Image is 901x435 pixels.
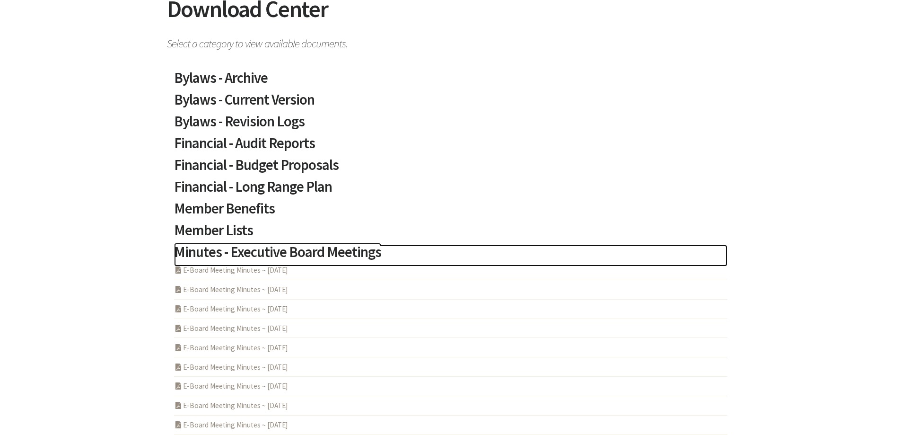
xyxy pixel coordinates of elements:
i: PDF Acrobat Document [174,266,183,274]
i: PDF Acrobat Document [174,382,183,390]
i: PDF Acrobat Document [174,305,183,312]
a: Bylaws - Archive [174,71,727,92]
i: PDF Acrobat Document [174,344,183,351]
a: Member Lists [174,223,727,245]
i: PDF Acrobat Document [174,325,183,332]
a: Member Benefits [174,201,727,223]
a: Bylaws - Revision Logs [174,114,727,136]
a: E-Board Meeting Minutes ~ [DATE] [174,363,288,372]
a: E-Board Meeting Minutes ~ [DATE] [174,420,288,429]
a: Bylaws - Current Version [174,92,727,114]
a: E-Board Meeting Minutes ~ [DATE] [174,304,288,313]
a: E-Board Meeting Minutes ~ [DATE] [174,324,288,333]
a: E-Board Meeting Minutes ~ [DATE] [174,382,288,391]
i: PDF Acrobat Document [174,364,183,371]
a: E-Board Meeting Minutes ~ [DATE] [174,343,288,352]
a: E-Board Meeting Minutes ~ [DATE] [174,266,288,275]
i: PDF Acrobat Document [174,286,183,293]
a: E-Board Meeting Minutes ~ [DATE] [174,401,288,410]
a: Financial - Long Range Plan [174,179,727,201]
a: Financial - Budget Proposals [174,158,727,179]
a: Financial - Audit Reports [174,136,727,158]
a: E-Board Meeting Minutes ~ [DATE] [174,285,288,294]
i: PDF Acrobat Document [174,402,183,409]
span: Select a category to view available documents. [167,33,735,49]
i: PDF Acrobat Document [174,421,183,428]
a: Minutes - Executive Board Meetings [174,245,727,266]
